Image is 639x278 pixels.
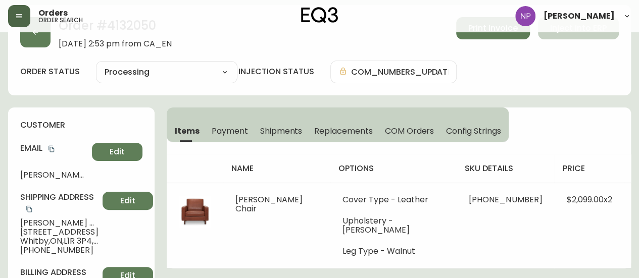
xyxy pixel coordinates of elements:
span: Items [175,126,200,136]
h4: name [231,163,322,174]
span: [STREET_ADDRESS] [20,228,99,237]
span: Shipments [260,126,303,136]
h4: injection status [238,66,314,77]
h4: Shipping Address [20,192,99,214]
img: 50f1e64a3f95c89b5c5247455825f96f [515,6,535,26]
span: [PERSON_NAME][EMAIL_ADDRESS][PERSON_NAME][DOMAIN_NAME] [20,171,88,180]
button: copy [24,204,34,214]
span: [PERSON_NAME] Rands [20,218,99,228]
span: Whitby , ON , L1R 3P4 , CA [20,237,99,246]
h4: customer [20,120,142,131]
li: Leg Type - Walnut [342,247,445,256]
h4: Email [20,143,88,154]
h5: order search [38,17,83,23]
span: Replacements [314,126,372,136]
span: [DATE] 2:53 pm from CA_EN [59,39,172,48]
li: Cover Type - Leather [342,195,445,204]
img: 0adb919b-77fc-474c-90aa-c0f1f3867e88.jpg [179,195,211,228]
span: $2,099.00 x 2 [566,194,612,205]
span: COM Orders [385,126,434,136]
h4: sku details [465,163,546,174]
img: logo [301,7,338,23]
li: Upholstery - [PERSON_NAME] [342,216,445,235]
span: Edit [110,146,125,157]
span: Orders [38,9,68,17]
h4: price [562,163,616,174]
button: Edit [92,143,142,161]
button: copy [46,144,57,154]
span: [PERSON_NAME] Chair [235,194,303,214]
span: Config Strings [446,126,501,136]
span: Edit [120,195,135,206]
label: order status [20,66,80,77]
span: [PERSON_NAME] [544,12,615,20]
button: Edit [103,192,153,210]
h4: options [338,163,449,174]
span: [PHONE_NUMBER] [20,246,99,255]
span: [PHONE_NUMBER] [469,194,542,205]
span: Payment [212,126,248,136]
